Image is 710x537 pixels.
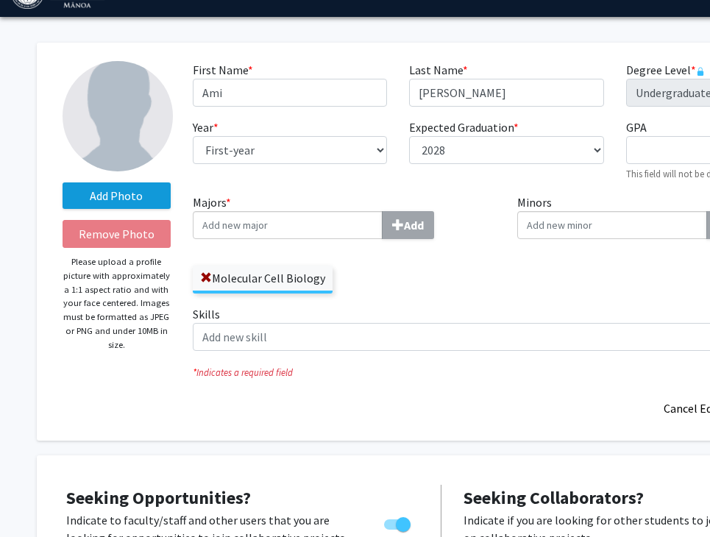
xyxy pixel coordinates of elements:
label: Last Name [409,61,468,79]
label: First Name [193,61,253,79]
label: Expected Graduation [409,118,519,136]
span: Seeking Opportunities? [66,486,251,509]
iframe: Chat [11,471,63,526]
img: Profile Picture [63,61,173,171]
b: Add [404,218,424,232]
label: Majors [193,193,496,239]
button: Majors* [382,211,434,239]
label: AddProfile Picture [63,182,171,209]
label: Degree Level [626,61,705,79]
input: Majors*Add [193,211,383,239]
span: Seeking Collaborators? [464,486,644,509]
p: Please upload a profile picture with approximately a 1:1 aspect ratio and with your face centered... [63,255,171,352]
input: MinorsAdd [517,211,707,239]
svg: This information is provided and automatically updated by University of Hawaiʻi at Mānoa and is n... [696,67,705,76]
label: Year [193,118,219,136]
label: Molecular Cell Biology [193,266,333,291]
label: GPA [626,118,647,136]
div: Toggle [378,511,419,533]
button: Remove Photo [63,220,171,248]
